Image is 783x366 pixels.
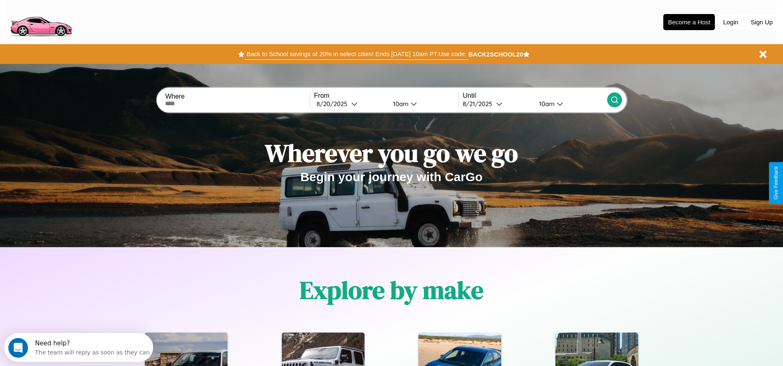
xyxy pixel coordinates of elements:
[3,3,154,26] div: Open Intercom Messenger
[463,100,496,108] div: 8 / 21 / 2025
[314,92,458,99] label: From
[6,4,76,38] img: logo
[386,99,459,108] button: 10am
[773,166,779,200] div: Give Feedback
[31,7,146,14] div: Need help?
[314,99,386,108] button: 8/20/2025
[300,273,483,307] h1: Explore by make
[532,99,607,108] button: 10am
[165,93,309,100] label: Where
[463,92,607,99] label: Until
[535,100,557,108] div: 10am
[8,338,28,358] iframe: Intercom live chat
[317,100,351,108] div: 8 / 20 / 2025
[31,14,146,22] div: The team will reply as soon as they can
[4,333,153,362] iframe: Intercom live chat discovery launcher
[389,100,411,108] div: 10am
[747,14,777,30] button: Sign Up
[468,51,523,58] b: BACK2SCHOOL20
[719,14,743,30] button: Login
[663,14,715,30] button: Become a Host
[244,48,468,60] button: Back to School savings of 20% in select cities! Ends [DATE] 10am PT.Use code:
